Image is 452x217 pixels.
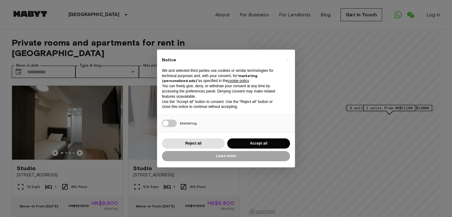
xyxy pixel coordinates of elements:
[286,56,288,63] span: ×
[162,84,280,99] p: You can freely give, deny, or withdraw your consent at any time by accessing the preferences pane...
[162,73,257,83] strong: “marketing (personalized ads)”
[162,68,280,84] p: We and selected third parties use cookies or similar technologies for technical purposes and, wit...
[162,99,280,110] p: Use the “Accept all” button to consent. Use the “Reject all” button or close this notice to conti...
[282,55,292,64] button: Close this notice
[162,151,290,161] button: Learn more
[180,121,197,125] span: Marketing
[228,79,249,83] a: cookie policy
[227,138,290,149] button: Accept all
[162,138,225,149] button: Reject all
[162,57,280,63] h2: Notice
